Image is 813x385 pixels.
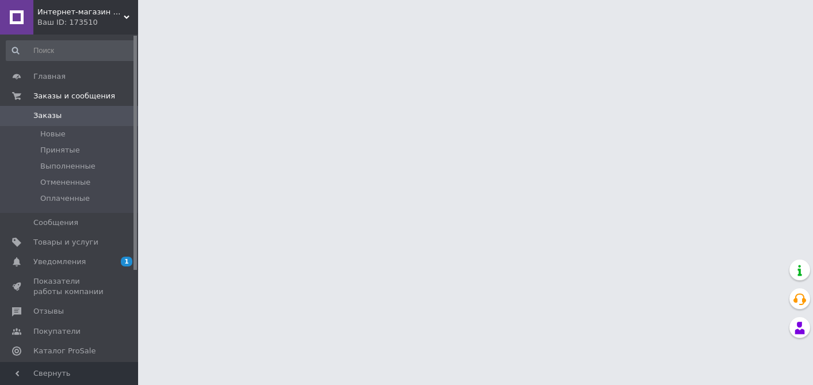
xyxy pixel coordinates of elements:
span: Уведомления [33,257,86,267]
span: 1 [121,257,132,266]
span: Заказы и сообщения [33,91,115,101]
span: Показатели работы компании [33,276,106,297]
span: Выполненные [40,161,96,171]
span: Покупатели [33,326,81,337]
span: Товары и услуги [33,237,98,247]
span: Сообщения [33,218,78,228]
span: Интернет-магазин "Автошка" [37,7,124,17]
span: Оплаченные [40,193,90,204]
div: Ваш ID: 173510 [37,17,138,28]
span: Отзывы [33,306,64,317]
input: Поиск [6,40,136,61]
span: Отмененные [40,177,90,188]
span: Новые [40,129,66,139]
span: Принятые [40,145,80,155]
span: Заказы [33,110,62,121]
span: Каталог ProSale [33,346,96,356]
span: Главная [33,71,66,82]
